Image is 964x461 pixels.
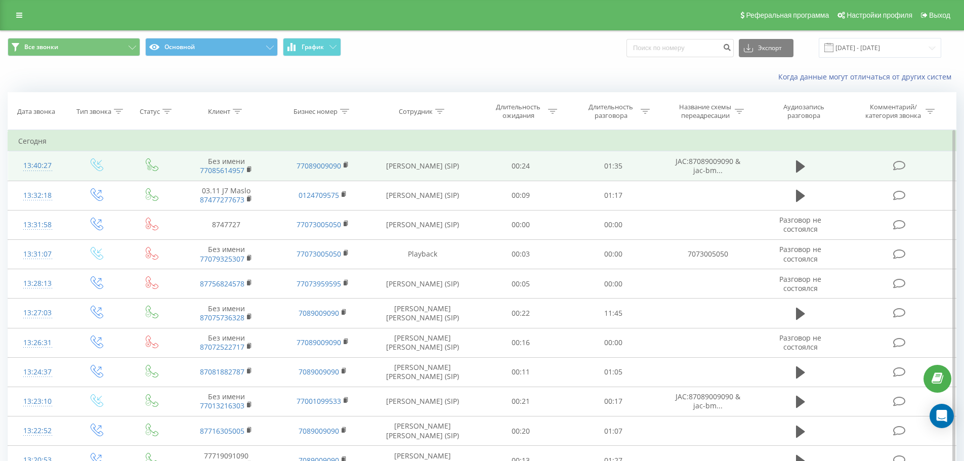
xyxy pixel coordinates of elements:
[567,210,660,239] td: 00:00
[18,244,57,264] div: 13:31:07
[299,308,339,318] a: 7089009090
[864,103,923,120] div: Комментарий/категория звонка
[371,357,475,387] td: [PERSON_NAME] [PERSON_NAME] (SIP)
[371,299,475,328] td: [PERSON_NAME] [PERSON_NAME] (SIP)
[200,401,244,410] a: 77013216303
[567,357,660,387] td: 01:05
[200,254,244,264] a: 77079325307
[371,269,475,299] td: [PERSON_NAME] (SIP)
[178,210,274,239] td: 8747727
[200,367,244,376] a: 87081882787
[567,328,660,357] td: 00:00
[475,210,567,239] td: 00:00
[18,303,57,323] div: 13:27:03
[779,215,821,234] span: Разговор не состоялся
[76,107,111,116] div: Тип звонка
[208,107,230,116] div: Клиент
[626,39,734,57] input: Поиск по номеру
[299,190,339,200] a: 0124709575
[371,328,475,357] td: [PERSON_NAME] [PERSON_NAME] (SIP)
[659,239,756,269] td: 7073005050
[8,131,956,151] td: Сегодня
[18,274,57,294] div: 13:28:13
[475,387,567,416] td: 00:21
[475,181,567,210] td: 00:09
[567,239,660,269] td: 00:00
[178,387,274,416] td: Без имени
[779,244,821,263] span: Разговор не состоялся
[930,404,954,428] div: Open Intercom Messenger
[475,151,567,181] td: 00:24
[371,239,475,269] td: Playback
[140,107,160,116] div: Статус
[200,279,244,288] a: 87756824578
[18,421,57,441] div: 13:22:52
[491,103,546,120] div: Длительность ожидания
[567,269,660,299] td: 00:00
[200,313,244,322] a: 87075736328
[371,210,475,239] td: [PERSON_NAME] (SIP)
[771,103,836,120] div: Аудиозапись разговора
[475,239,567,269] td: 00:03
[567,416,660,446] td: 01:07
[676,392,740,410] span: JAC:87089009090 & jac-bm...
[200,195,244,204] a: 87477277673
[18,392,57,411] div: 13:23:10
[567,387,660,416] td: 00:17
[178,181,274,210] td: 03.11 J7 Maslo
[297,161,341,171] a: 77089009090
[299,367,339,376] a: 7089009090
[178,239,274,269] td: Без имени
[676,156,740,175] span: JAC:87089009090 & jac-bm...
[297,220,341,229] a: 77073005050
[200,342,244,352] a: 87072522717
[297,396,341,406] a: 77001099533
[24,43,58,51] span: Все звонки
[18,362,57,382] div: 13:24:37
[678,103,732,120] div: Название схемы переадресации
[178,151,274,181] td: Без имени
[294,107,338,116] div: Бизнес номер
[371,181,475,210] td: [PERSON_NAME] (SIP)
[779,274,821,293] span: Разговор не состоялся
[567,181,660,210] td: 01:17
[779,333,821,352] span: Разговор не состоялся
[299,426,339,436] a: 7089009090
[18,333,57,353] div: 13:26:31
[18,156,57,176] div: 13:40:27
[475,357,567,387] td: 00:11
[778,72,956,81] a: Когда данные могут отличаться от других систем
[475,416,567,446] td: 00:20
[178,328,274,357] td: Без имени
[584,103,638,120] div: Длительность разговора
[18,215,57,235] div: 13:31:58
[746,11,829,19] span: Реферальная программа
[847,11,912,19] span: Настройки профиля
[178,299,274,328] td: Без имени
[18,186,57,205] div: 13:32:18
[567,299,660,328] td: 11:45
[297,279,341,288] a: 77073959595
[475,299,567,328] td: 00:22
[297,249,341,259] a: 77073005050
[8,38,140,56] button: Все звонки
[302,44,324,51] span: График
[739,39,793,57] button: Экспорт
[17,107,55,116] div: Дата звонка
[371,151,475,181] td: [PERSON_NAME] (SIP)
[371,387,475,416] td: [PERSON_NAME] (SIP)
[200,426,244,436] a: 87716305005
[567,151,660,181] td: 01:35
[929,11,950,19] span: Выход
[475,328,567,357] td: 00:16
[399,107,433,116] div: Сотрудник
[283,38,341,56] button: График
[371,416,475,446] td: [PERSON_NAME] [PERSON_NAME] (SIP)
[297,338,341,347] a: 77089009090
[200,165,244,175] a: 77085614957
[475,269,567,299] td: 00:05
[145,38,278,56] button: Основной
